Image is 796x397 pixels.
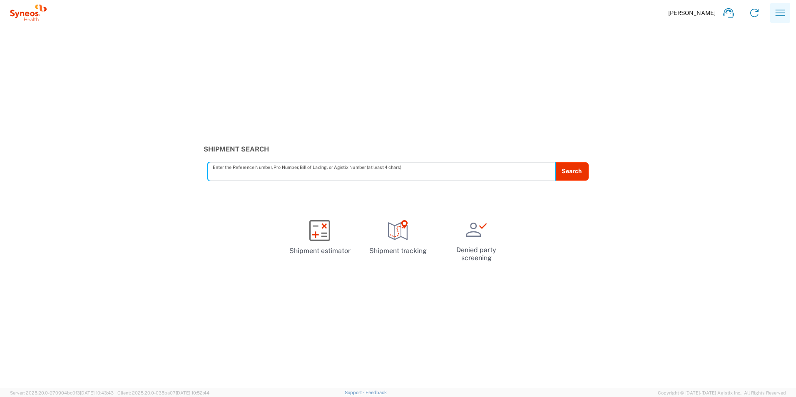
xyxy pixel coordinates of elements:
[117,390,209,395] span: Client: 2025.20.0-035ba07
[204,145,593,153] h3: Shipment Search
[345,390,366,395] a: Support
[555,162,589,181] button: Search
[366,390,387,395] a: Feedback
[284,213,356,263] a: Shipment estimator
[668,9,716,17] span: [PERSON_NAME]
[80,390,114,395] span: [DATE] 10:43:43
[10,390,114,395] span: Server: 2025.20.0-970904bc0f3
[176,390,209,395] span: [DATE] 10:52:44
[658,389,786,397] span: Copyright © [DATE]-[DATE] Agistix Inc., All Rights Reserved
[362,213,434,263] a: Shipment tracking
[440,213,512,269] a: Denied party screening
